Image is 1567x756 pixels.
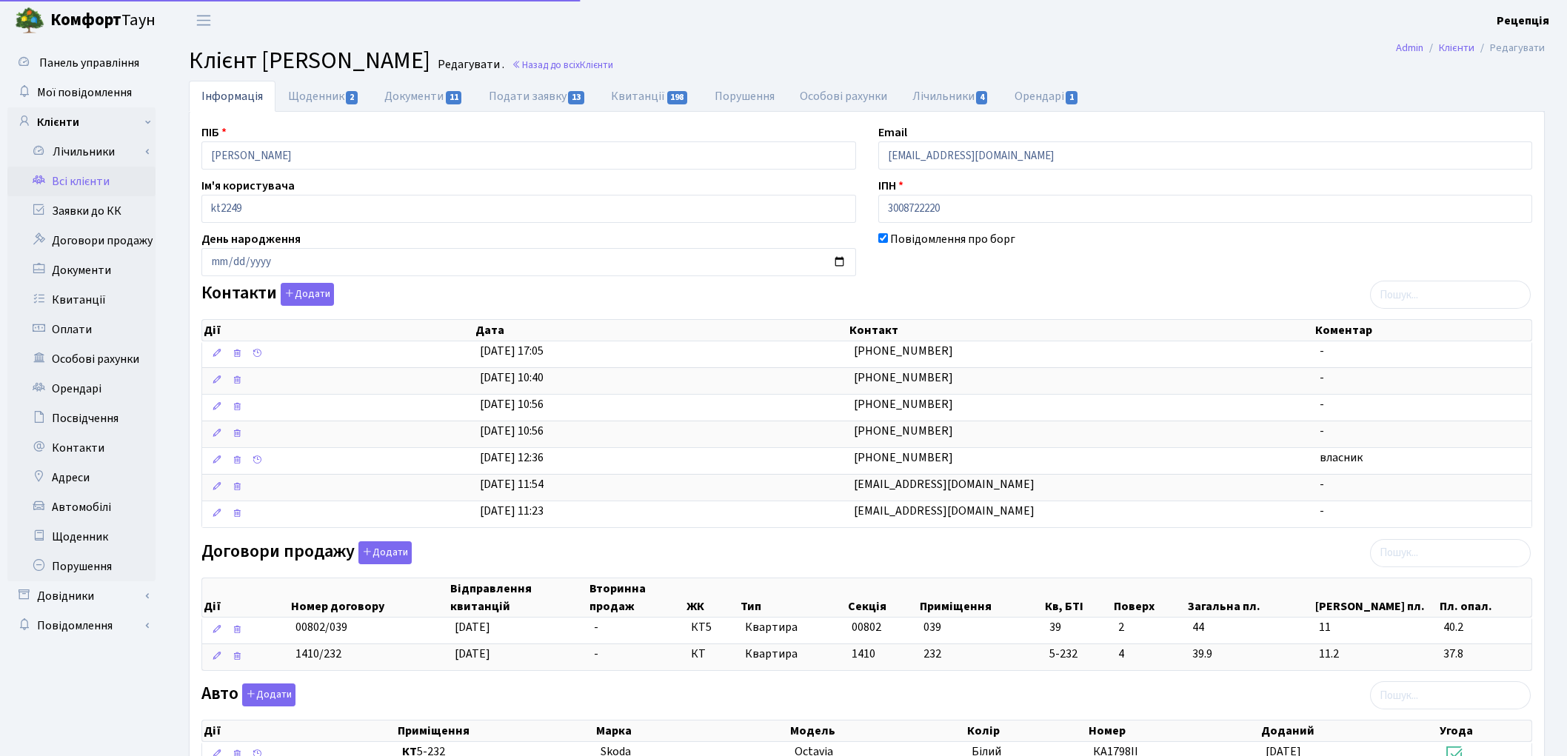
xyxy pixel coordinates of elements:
[480,423,544,439] span: [DATE] 10:56
[189,81,275,112] a: Інформація
[923,619,941,635] span: 039
[358,541,412,564] button: Договори продажу
[201,230,301,248] label: День народження
[1192,646,1307,663] span: 39.9
[745,646,841,663] span: Квартира
[202,578,290,617] th: Дії
[588,578,685,617] th: Вторинна продаж
[480,503,544,519] span: [DATE] 11:23
[17,137,156,167] a: Лічильники
[1002,81,1092,112] a: Орендарі
[7,285,156,315] a: Квитанції
[1396,40,1423,56] a: Admin
[290,578,449,617] th: Номер договору
[595,720,789,741] th: Марка
[854,423,953,439] span: [PHONE_NUMBER]
[900,81,1002,112] a: Лічильники
[854,503,1035,519] span: [EMAIL_ADDRESS][DOMAIN_NAME]
[1319,619,1431,636] span: 11
[568,91,584,104] span: 13
[594,619,598,635] span: -
[7,522,156,552] a: Щоденник
[854,449,953,466] span: [PHONE_NUMBER]
[242,683,295,706] button: Авто
[476,81,598,112] a: Подати заявку
[512,58,613,72] a: Назад до всіхКлієнти
[39,55,139,71] span: Панель управління
[7,344,156,374] a: Особові рахунки
[355,538,412,564] a: Додати
[7,581,156,611] a: Довідники
[480,343,544,359] span: [DATE] 17:05
[201,177,295,195] label: Ім'я користувача
[1118,646,1180,663] span: 4
[878,177,903,195] label: ІПН
[50,8,156,33] span: Таун
[275,81,372,112] a: Щоденник
[1319,646,1431,663] span: 11.2
[1112,578,1186,617] th: Поверх
[878,124,907,141] label: Email
[277,281,334,307] a: Додати
[691,646,733,663] span: КТ
[50,8,121,32] b: Комфорт
[854,396,953,412] span: [PHONE_NUMBER]
[202,320,474,341] th: Дії
[446,91,462,104] span: 11
[7,255,156,285] a: Документи
[739,578,846,617] th: Тип
[1066,91,1077,104] span: 1
[202,720,396,741] th: Дії
[480,449,544,466] span: [DATE] 12:36
[854,343,953,359] span: [PHONE_NUMBER]
[449,578,588,617] th: Відправлення квитанцій
[7,433,156,463] a: Контакти
[7,374,156,404] a: Орендарі
[1049,646,1106,663] span: 5-232
[238,681,295,707] a: Додати
[580,58,613,72] span: Клієнти
[281,283,334,306] button: Контакти
[189,44,430,78] span: Клієнт [PERSON_NAME]
[1443,646,1526,663] span: 37.8
[480,476,544,492] span: [DATE] 11:54
[201,683,295,706] label: Авто
[7,463,156,492] a: Адреси
[1474,40,1545,56] li: Редагувати
[7,492,156,522] a: Автомобілі
[1320,369,1324,386] span: -
[7,226,156,255] a: Договори продажу
[7,611,156,640] a: Повідомлення
[1118,619,1180,636] span: 2
[846,578,918,617] th: Секція
[295,646,341,662] span: 1410/232
[852,646,875,662] span: 1410
[201,541,412,564] label: Договори продажу
[455,646,490,662] span: [DATE]
[1438,578,1532,617] th: Пл. опал.
[787,81,900,112] a: Особові рахунки
[1320,503,1324,519] span: -
[7,196,156,226] a: Заявки до КК
[1186,578,1313,617] th: Загальна пл.
[7,167,156,196] a: Всі клієнти
[594,646,598,662] span: -
[480,396,544,412] span: [DATE] 10:56
[854,369,953,386] span: [PHONE_NUMBER]
[474,320,848,341] th: Дата
[1320,449,1363,466] span: власник
[185,8,222,33] button: Переключити навігацію
[7,48,156,78] a: Панель управління
[7,78,156,107] a: Мої повідомлення
[201,283,334,306] label: Контакти
[1439,40,1474,56] a: Клієнти
[789,720,966,741] th: Модель
[37,84,132,101] span: Мої повідомлення
[1374,33,1567,64] nav: breadcrumb
[201,124,227,141] label: ПІБ
[1087,720,1260,741] th: Номер
[346,91,358,104] span: 2
[7,404,156,433] a: Посвідчення
[852,619,881,635] span: 00802
[372,81,475,112] a: Документи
